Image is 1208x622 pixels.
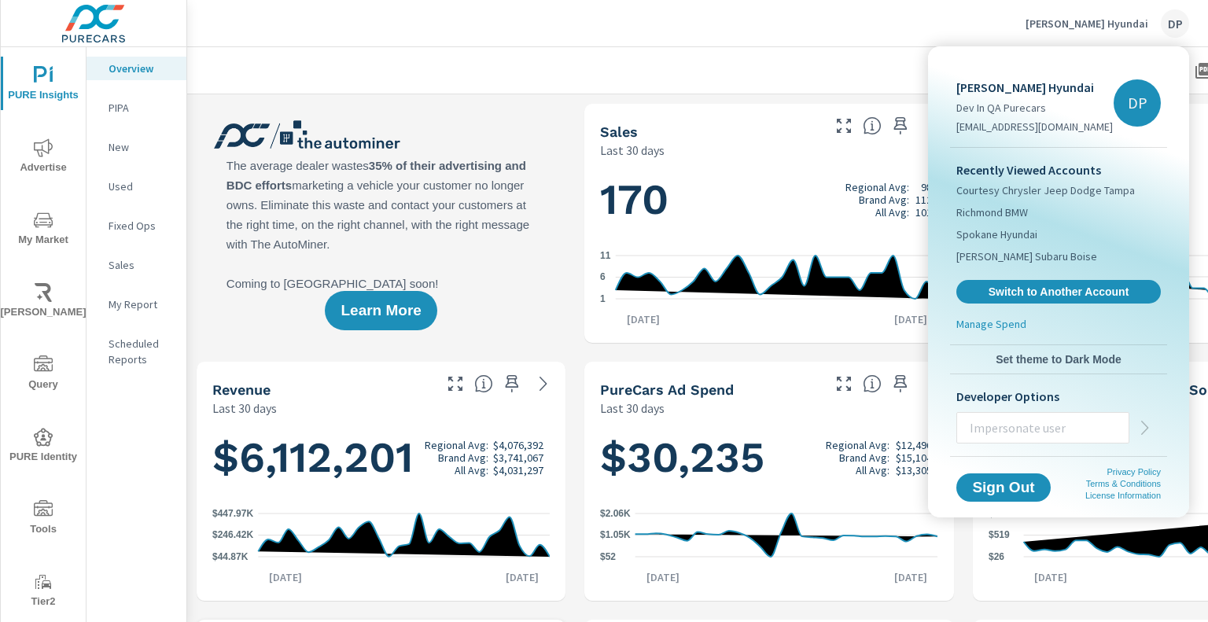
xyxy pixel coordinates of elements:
[1086,479,1161,488] a: Terms & Conditions
[956,473,1051,502] button: Sign Out
[969,480,1038,495] span: Sign Out
[965,285,1152,299] span: Switch to Another Account
[956,204,1028,220] span: Richmond BMW
[1085,491,1161,500] a: License Information
[956,280,1161,304] a: Switch to Another Account
[956,316,1026,332] p: Manage Spend
[956,182,1135,198] span: Courtesy Chrysler Jeep Dodge Tampa
[956,100,1113,116] p: Dev In QA Purecars
[956,248,1097,264] span: [PERSON_NAME] Subaru Boise
[956,226,1037,242] span: Spokane Hyundai
[956,387,1161,406] p: Developer Options
[956,119,1113,134] p: [EMAIL_ADDRESS][DOMAIN_NAME]
[1114,79,1161,127] div: DP
[956,352,1161,366] span: Set theme to Dark Mode
[956,160,1161,179] p: Recently Viewed Accounts
[957,407,1129,448] input: Impersonate user
[1107,467,1161,477] a: Privacy Policy
[956,78,1113,97] p: [PERSON_NAME] Hyundai
[950,345,1167,374] button: Set theme to Dark Mode
[950,316,1167,338] a: Manage Spend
